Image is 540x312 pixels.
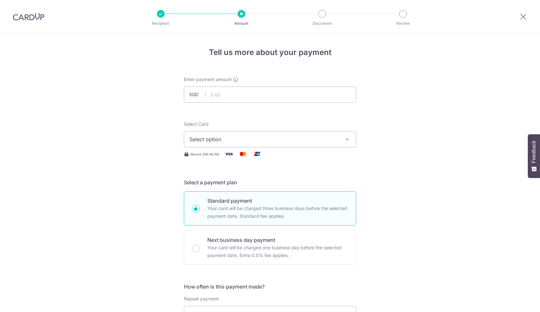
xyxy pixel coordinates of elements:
[189,135,339,143] span: Select option
[218,20,265,27] p: Amount
[184,131,356,147] button: Select option
[251,150,264,158] img: Union Pay
[237,150,249,158] img: Mastercard
[184,179,356,186] h5: Select a payment plan
[298,20,346,27] p: Document
[184,121,209,127] span: translation missing: en.payables.payment_networks.credit_card.summary.labels.select_card
[189,91,206,98] span: SGD
[137,20,184,27] p: Recipient
[184,296,219,302] label: Repeat payment
[184,47,356,58] h4: Tell us more about your payment
[207,236,348,244] p: Next business day payment
[184,87,356,103] input: 0.00
[531,141,537,163] span: Feedback
[207,197,348,205] p: Standard payment
[379,20,427,27] p: Review
[207,205,348,220] p: Your card will be charged three business days before the selected payment date. Standard fee appl...
[207,244,348,259] p: Your card will be charged one business day before the selected payment date. Extra 0.0% fee applies.
[528,134,540,178] button: Feedback - Show survey
[222,150,235,158] img: Visa
[190,151,220,157] span: Secure 256-bit SSL
[13,13,44,21] img: CardUp
[184,76,232,83] span: Enter payment amount
[184,283,356,290] h5: How often is this payment made?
